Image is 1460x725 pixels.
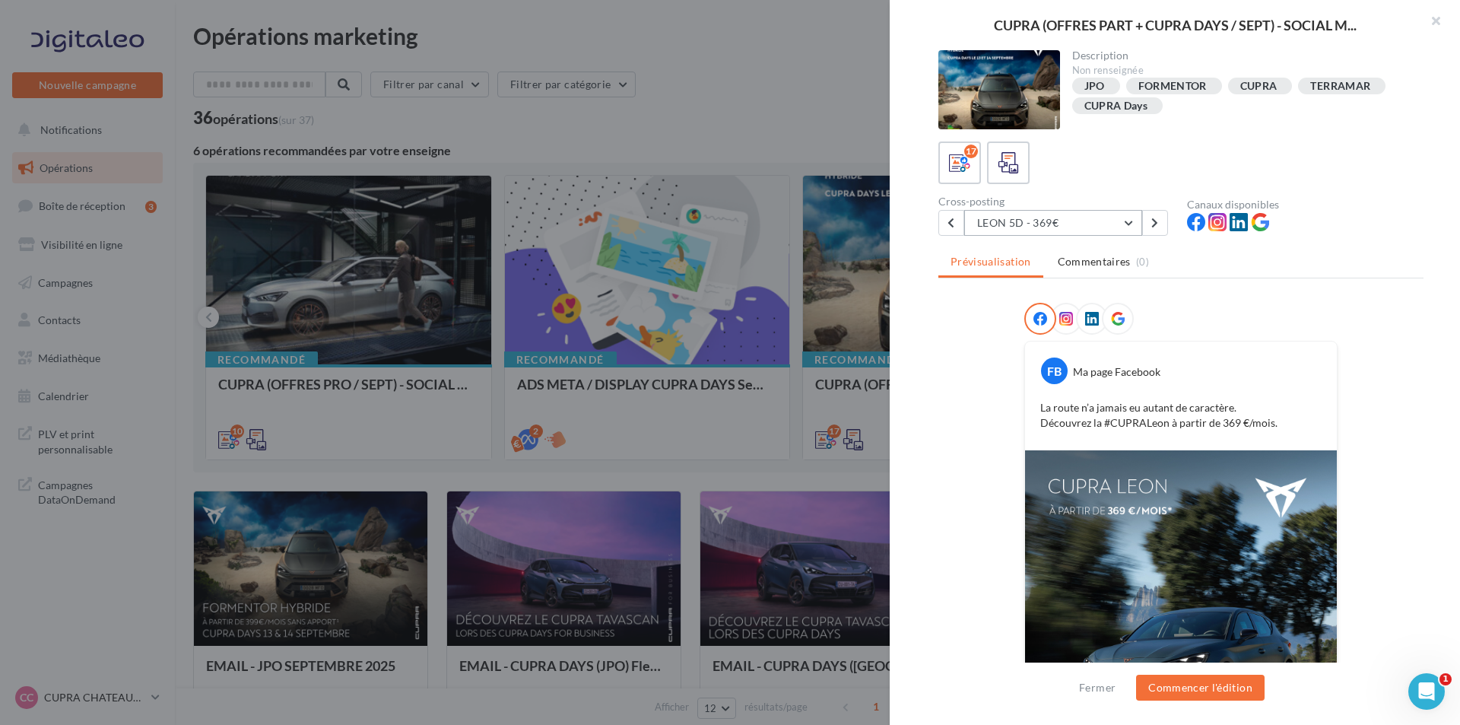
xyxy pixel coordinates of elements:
[1310,81,1370,92] div: TERRAMAR
[964,145,978,158] div: 17
[1058,254,1131,269] span: Commentaires
[1187,199,1423,210] div: Canaux disponibles
[1073,364,1160,380] div: Ma page Facebook
[1072,64,1412,78] div: Non renseignée
[1408,673,1445,710] iframe: Intercom live chat
[1072,50,1412,61] div: Description
[1041,358,1068,384] div: FB
[1136,256,1149,268] span: (0)
[1240,81,1277,92] div: CUPRA
[1084,100,1148,112] div: CUPRA Days
[938,196,1175,207] div: Cross-posting
[1084,81,1105,92] div: JPO
[1136,675,1265,701] button: Commencer l'édition
[964,210,1142,236] button: LEON 5D - 369€
[1439,673,1452,685] span: 1
[994,18,1357,32] span: CUPRA (OFFRES PART + CUPRA DAYS / SEPT) - SOCIAL M...
[1073,679,1122,697] button: Fermer
[1040,400,1322,431] p: La route n’a jamais eu autant de caractère. Découvrez la #CUPRALeon à partir de 369 €/mois.
[1138,81,1207,92] div: FORMENTOR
